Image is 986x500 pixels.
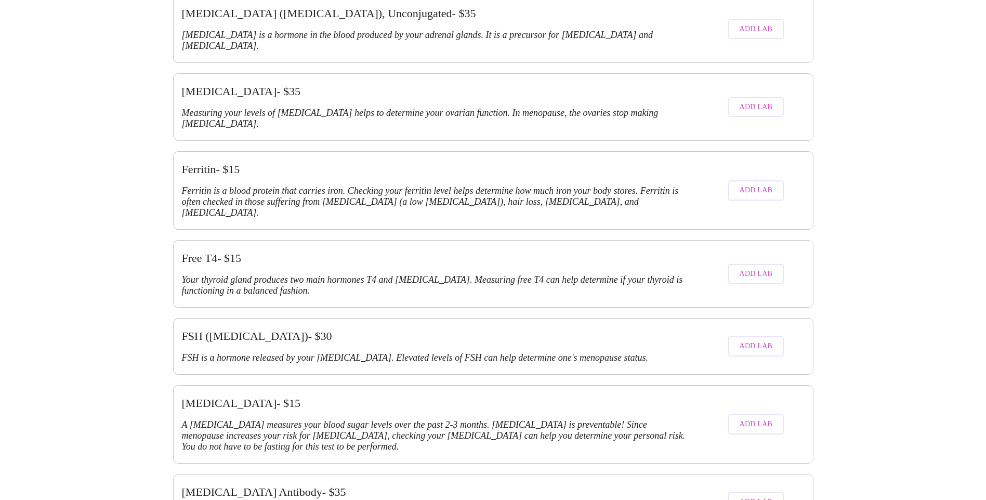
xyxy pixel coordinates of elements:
[740,340,773,353] span: Add Lab
[182,352,691,363] h3: FSH is a hormone released by your [MEDICAL_DATA]. Elevated levels of FSH can help determine one's...
[740,184,773,197] span: Add Lab
[740,101,773,114] span: Add Lab
[182,108,691,129] h3: Measuring your levels of [MEDICAL_DATA] helps to determine your ovarian function. In menopause, t...
[740,418,773,431] span: Add Lab
[182,30,691,51] h3: [MEDICAL_DATA] is a hormone in the blood produced by your adrenal glands. It is a precursor for [...
[728,19,784,40] button: Add Lab
[728,414,784,435] button: Add Lab
[182,163,691,176] h3: Ferritin - $ 15
[728,336,784,357] button: Add Lab
[740,23,773,36] span: Add Lab
[182,186,691,218] h3: Ferritin is a blood protein that carries iron. Checking your ferritin level helps determine how m...
[182,419,691,452] h3: A [MEDICAL_DATA] measures your blood sugar levels over the past 2-3 months. [MEDICAL_DATA] is pre...
[182,252,691,265] h3: Free T4 - $ 15
[728,180,784,201] button: Add Lab
[182,274,691,296] h3: Your thyroid gland produces two main hormones T4 and [MEDICAL_DATA]. Measuring free T4 can help d...
[182,7,691,20] h3: [MEDICAL_DATA] ([MEDICAL_DATA]), Unconjugated - $ 35
[182,330,691,343] h3: FSH ([MEDICAL_DATA]) - $ 30
[182,397,691,410] h3: [MEDICAL_DATA] - $ 15
[182,485,691,499] h3: [MEDICAL_DATA] Antibody - $ 35
[740,268,773,281] span: Add Lab
[728,97,784,117] button: Add Lab
[728,264,784,284] button: Add Lab
[182,85,691,98] h3: [MEDICAL_DATA] - $ 35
